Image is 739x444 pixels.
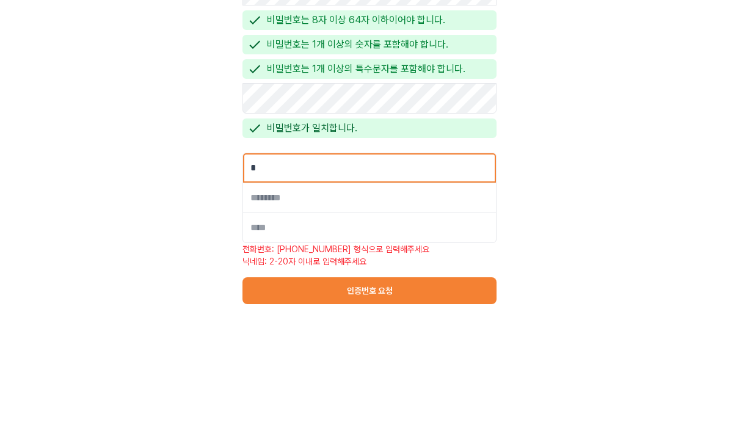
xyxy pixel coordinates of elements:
[57,13,120,28] img: 티끌링
[197,13,222,28] a: 콘텐츠
[242,402,497,429] button: 인증번호 요청
[636,10,682,32] button: 로그인
[278,13,296,28] a: 실적
[242,368,497,380] p: 전화번호: [PHONE_NUMBER] 형식으로 입력해주세요
[323,41,417,60] h1: 티끌링 회원가입
[267,138,445,153] p: 비밀번호는 8자 이상 64자 이하이어야 합니다.
[315,13,341,28] a: 내정보
[242,13,259,28] button: 미션
[267,246,357,261] p: 비밀번호가 일치합니다.
[242,380,497,393] p: 닉네임: 2-20자 이내로 입력해주세요
[267,162,448,177] p: 비밀번호는 1개 이상의 숫자를 포함해야 합니다.
[267,187,465,202] p: 비밀번호는 1개 이상의 특수문자를 포함해야 합니다.
[169,13,177,28] a: 홈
